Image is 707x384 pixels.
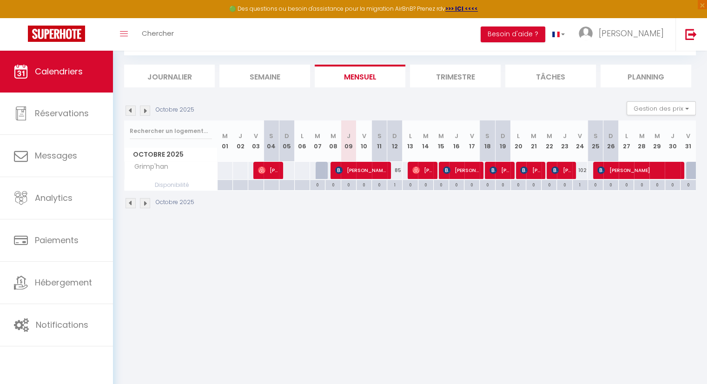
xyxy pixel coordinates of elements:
[362,132,366,140] abbr: V
[124,65,215,87] li: Journalier
[238,132,242,140] abbr: J
[601,65,691,87] li: Planning
[325,180,340,189] div: 0
[219,65,310,87] li: Semaine
[433,120,449,162] th: 15
[443,161,479,179] span: [PERSON_NAME]
[551,161,572,179] span: [PERSON_NAME]
[649,120,665,162] th: 29
[156,198,194,207] p: Octobre 2025
[593,132,597,140] abbr: S
[35,150,77,161] span: Messages
[481,26,545,42] button: Besoin d'aide ?
[603,120,619,162] th: 26
[126,162,171,172] span: Grimp'han
[392,132,397,140] abbr: D
[501,132,505,140] abbr: D
[489,161,510,179] span: [PERSON_NAME]
[505,65,596,87] li: Tâches
[627,101,696,115] button: Gestion des prix
[485,132,489,140] abbr: S
[464,120,480,162] th: 17
[603,180,618,189] div: 0
[35,107,89,119] span: Réservations
[563,132,567,140] abbr: J
[295,120,310,162] th: 06
[35,192,73,204] span: Analytics
[557,120,572,162] th: 23
[665,120,680,162] th: 30
[325,120,341,162] th: 08
[619,120,634,162] th: 27
[480,180,495,189] div: 0
[330,132,336,140] abbr: M
[347,132,350,140] abbr: J
[310,180,325,189] div: 0
[542,120,557,162] th: 22
[671,132,674,140] abbr: J
[449,180,464,189] div: 0
[619,180,634,189] div: 0
[35,277,92,288] span: Hébergement
[135,18,181,51] a: Chercher
[685,28,697,40] img: logout
[686,132,690,140] abbr: V
[599,27,664,39] span: [PERSON_NAME]
[258,161,278,179] span: [PERSON_NAME]
[418,120,433,162] th: 14
[445,5,478,13] a: >>> ICI <<<<
[608,132,613,140] abbr: D
[248,120,264,162] th: 03
[520,161,541,179] span: [PERSON_NAME]
[356,120,371,162] th: 10
[573,180,588,189] div: 1
[269,132,273,140] abbr: S
[335,161,386,179] span: [PERSON_NAME]
[310,120,325,162] th: 07
[357,180,371,189] div: 0
[284,132,289,140] abbr: D
[372,180,387,189] div: 0
[372,120,387,162] th: 11
[410,65,501,87] li: Trimestre
[588,180,603,189] div: 0
[634,180,649,189] div: 0
[418,180,433,189] div: 0
[142,28,174,38] span: Chercher
[412,161,433,179] span: [PERSON_NAME]
[28,26,85,42] img: Super Booking
[526,180,541,189] div: 0
[35,66,83,77] span: Calendriers
[125,148,217,161] span: Octobre 2025
[650,180,665,189] div: 0
[387,162,403,179] div: 85
[233,120,248,162] th: 02
[434,180,449,189] div: 0
[588,120,603,162] th: 25
[409,132,412,140] abbr: L
[377,132,382,140] abbr: S
[578,132,582,140] abbr: V
[403,120,418,162] th: 13
[264,120,279,162] th: 04
[315,132,320,140] abbr: M
[542,180,556,189] div: 0
[279,120,294,162] th: 05
[35,234,79,246] span: Paiements
[579,26,593,40] img: ...
[464,180,479,189] div: 0
[315,65,405,87] li: Mensuel
[526,120,542,162] th: 21
[531,132,536,140] abbr: M
[387,120,403,162] th: 12
[470,132,474,140] abbr: V
[625,132,628,140] abbr: L
[546,132,552,140] abbr: M
[254,132,258,140] abbr: V
[495,120,510,162] th: 19
[387,180,402,189] div: 1
[218,120,233,162] th: 01
[36,319,88,331] span: Notifications
[301,132,304,140] abbr: L
[681,180,696,189] div: 0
